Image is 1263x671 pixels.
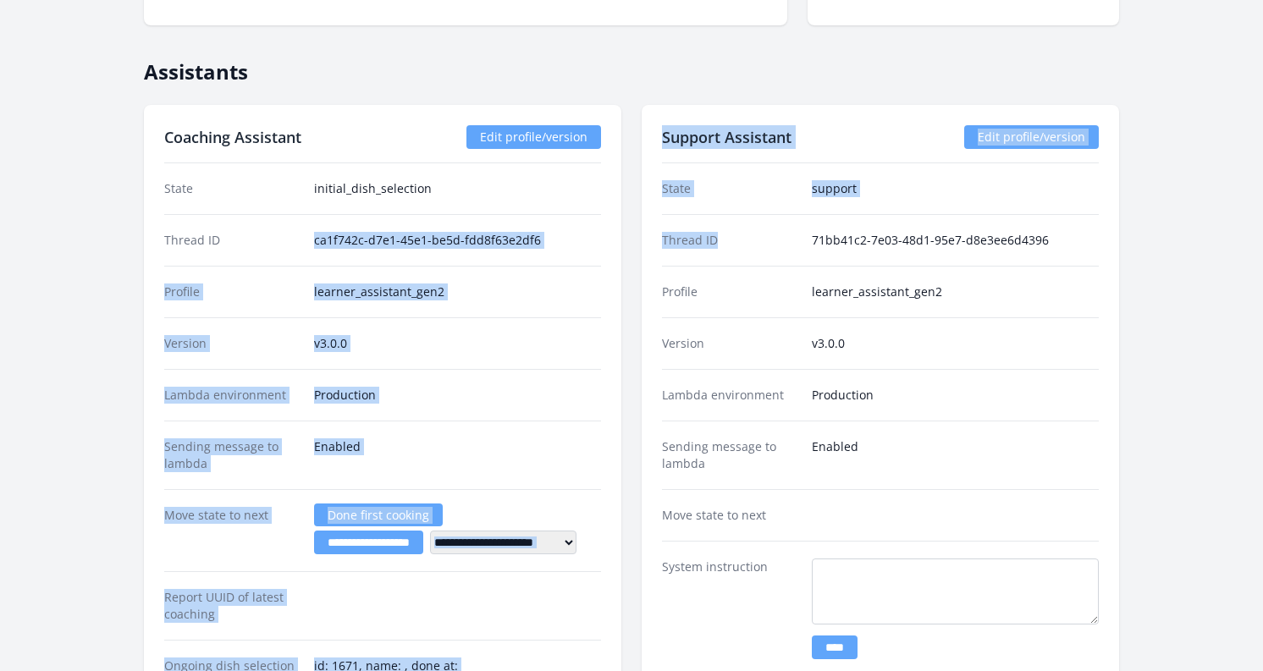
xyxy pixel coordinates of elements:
a: Edit profile/version [466,125,601,149]
dd: v3.0.0 [314,335,601,352]
dd: support [812,180,1099,197]
dd: learner_assistant_gen2 [314,283,601,300]
dd: v3.0.0 [812,335,1099,352]
dt: Sending message to lambda [662,438,798,472]
dt: State [662,180,798,197]
dd: Production [314,387,601,404]
dt: Lambda environment [164,387,301,404]
dd: Enabled [812,438,1099,472]
h2: Support Assistant [662,125,791,149]
dt: Version [662,335,798,352]
dd: 71bb41c2-7e03-48d1-95e7-d8e3ee6d4396 [812,232,1099,249]
dt: Profile [662,283,798,300]
dt: System instruction [662,558,798,659]
dd: initial_dish_selection [314,180,601,197]
a: Edit profile/version [964,125,1099,149]
dt: Move state to next [164,507,301,554]
dd: Enabled [314,438,601,472]
dd: Production [812,387,1099,404]
h2: Coaching Assistant [164,125,301,149]
dd: learner_assistant_gen2 [812,283,1099,300]
a: Done first cooking [314,503,443,526]
h2: Assistants [144,46,1119,85]
dt: Sending message to lambda [164,438,301,472]
dd: ca1f742c-d7e1-45e1-be5d-fdd8f63e2df6 [314,232,601,249]
dt: Report UUID of latest coaching [164,589,301,623]
dt: Lambda environment [662,387,798,404]
dt: Thread ID [662,232,798,249]
dt: State [164,180,301,197]
dt: Move state to next [662,507,798,524]
dt: Profile [164,283,301,300]
dt: Thread ID [164,232,301,249]
dt: Version [164,335,301,352]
